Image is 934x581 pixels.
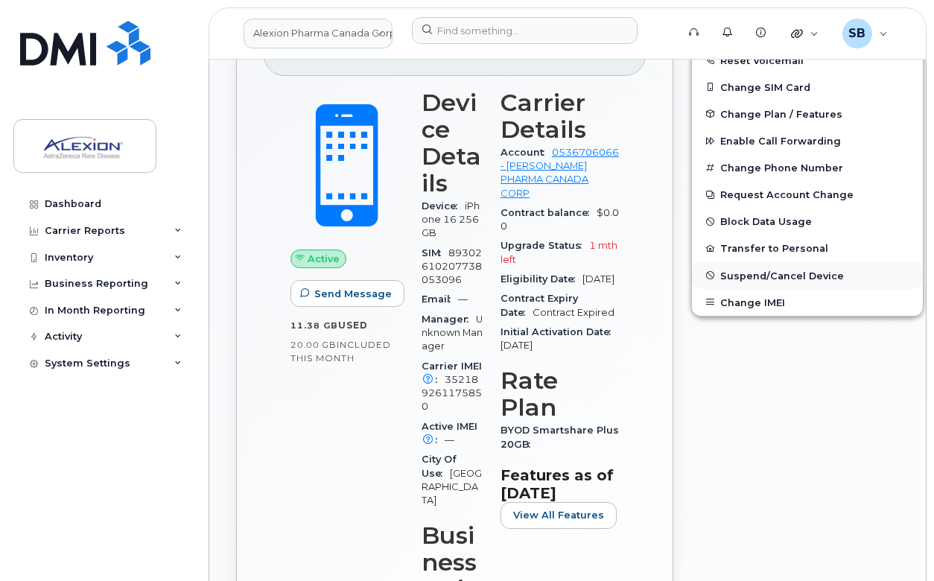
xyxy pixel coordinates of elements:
span: included this month [290,339,391,363]
span: Email [422,293,458,305]
span: SB [848,25,865,42]
button: Change SIM Card [692,74,923,101]
span: Contract balance [501,207,597,218]
span: Change Plan / Features [720,108,842,119]
span: Suspend/Cancel Device [720,270,844,281]
input: Find something... [412,17,638,44]
span: 20.00 GB [290,340,337,350]
span: Active [308,252,340,266]
span: Eligibility Date [501,273,582,285]
button: Request Account Change [692,181,923,208]
span: Enable Call Forwarding [720,136,841,147]
a: Alexion Pharma Canada Corp [244,19,393,48]
span: Carrier IMEI [422,361,482,385]
span: used [338,320,368,331]
span: Contract Expiry Date [501,293,578,317]
button: Suspend/Cancel Device [692,262,923,289]
span: iPhone 16 256GB [422,200,480,239]
span: Account [501,147,552,158]
span: Unknown Manager [422,314,483,352]
button: Transfer to Personal [692,235,923,261]
h3: Rate Plan [501,367,619,421]
span: 1 mth left [501,240,617,264]
button: Change IMEI [692,289,923,316]
span: Initial Activation Date [501,326,618,337]
span: SIM [422,247,448,258]
button: Send Message [290,280,404,307]
h3: Carrier Details [501,89,619,143]
span: Upgrade Status [501,240,589,251]
span: — [445,434,454,445]
a: 0536706066 - [PERSON_NAME] PHARMA CANADA CORP [501,147,619,199]
button: View All Features [501,502,617,529]
button: Block Data Usage [692,208,923,235]
h3: Device Details [422,89,483,197]
div: Sugam Bhandari [832,19,898,48]
span: Contract Expired [533,307,614,318]
span: — [458,293,468,305]
button: Enable Call Forwarding [692,127,923,154]
span: City Of Use [422,454,457,478]
span: 11.38 GB [290,320,338,331]
span: BYOD Smartshare Plus 20GB [501,425,619,449]
span: Send Message [314,287,392,301]
span: Device [422,200,465,212]
span: View All Features [513,508,604,522]
h3: Features as of [DATE] [501,466,619,502]
button: Change Phone Number [692,154,923,181]
span: Manager [422,314,476,325]
button: Change Plan / Features [692,101,923,127]
span: 352189261175850 [422,374,482,413]
span: [GEOGRAPHIC_DATA] [422,468,482,507]
span: [DATE] [501,340,533,351]
span: [DATE] [582,273,614,285]
div: Quicklinks [781,19,829,48]
button: Reset Voicemail [692,47,923,74]
span: Active IMEI [422,421,477,445]
span: 89302610207738053096 [422,247,482,286]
